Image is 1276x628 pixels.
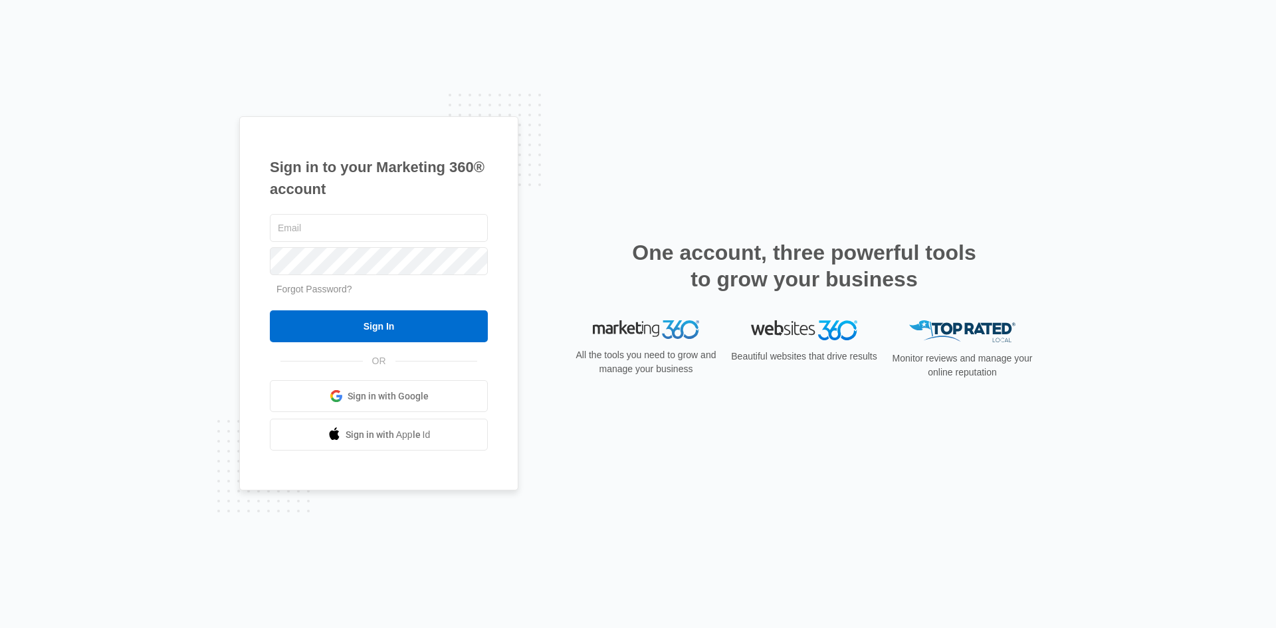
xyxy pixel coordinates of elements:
[270,380,488,412] a: Sign in with Google
[572,348,720,376] p: All the tools you need to grow and manage your business
[363,354,395,368] span: OR
[593,320,699,339] img: Marketing 360
[348,389,429,403] span: Sign in with Google
[909,320,1015,342] img: Top Rated Local
[276,284,352,294] a: Forgot Password?
[270,310,488,342] input: Sign In
[730,350,879,364] p: Beautiful websites that drive results
[751,320,857,340] img: Websites 360
[270,156,488,200] h1: Sign in to your Marketing 360® account
[346,428,431,442] span: Sign in with Apple Id
[270,419,488,451] a: Sign in with Apple Id
[270,214,488,242] input: Email
[888,352,1037,379] p: Monitor reviews and manage your online reputation
[628,239,980,292] h2: One account, three powerful tools to grow your business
